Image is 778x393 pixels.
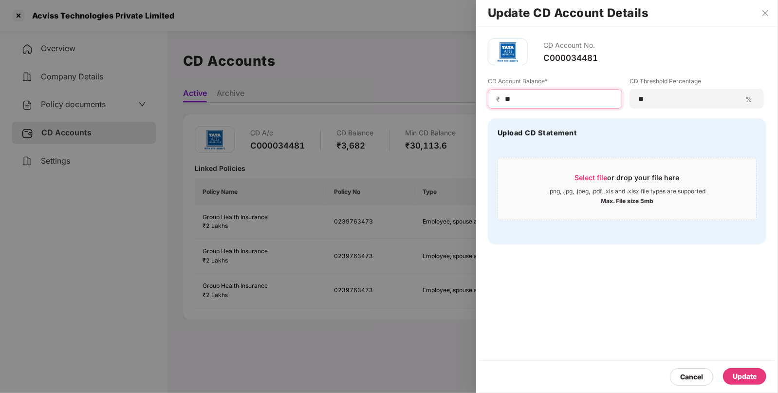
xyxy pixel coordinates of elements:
div: C000034481 [543,53,598,63]
div: CD Account No. [543,38,598,53]
span: Select fileor drop your file here.png, .jpg, .jpeg, .pdf, .xls and .xlsx file types are supported... [498,166,756,212]
div: .png, .jpg, .jpeg, .pdf, .xls and .xlsx file types are supported [549,187,706,195]
img: tatag.png [493,37,522,67]
span: % [741,94,756,104]
h2: Update CD Account Details [488,8,766,19]
div: Max. File size 5mb [601,195,653,205]
div: or drop your file here [575,173,680,187]
label: CD Threshold Percentage [630,77,764,89]
span: close [761,9,769,17]
label: CD Account Balance* [488,77,622,89]
div: Update [733,371,757,382]
span: Select file [575,173,608,182]
button: Close [759,9,772,18]
span: ₹ [496,94,504,104]
h4: Upload CD Statement [498,128,577,138]
div: Cancel [680,372,703,382]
